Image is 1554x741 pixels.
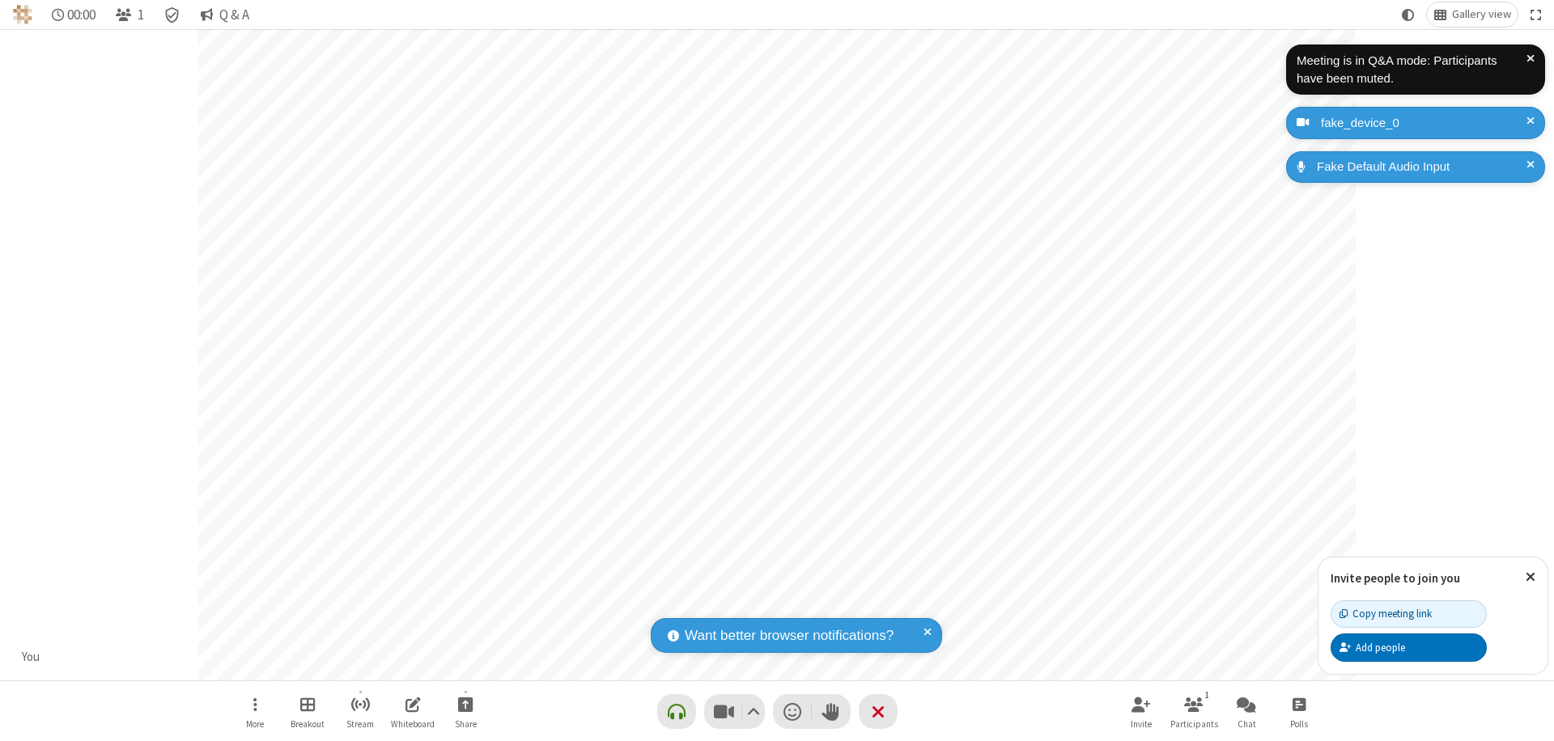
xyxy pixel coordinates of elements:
button: Copy meeting link [1331,600,1487,628]
button: Manage Breakout Rooms [283,688,332,735]
div: You [16,648,46,667]
button: Add people [1331,633,1487,661]
img: QA Selenium DO NOT DELETE OR CHANGE [13,5,32,24]
span: Q & A [219,7,249,23]
span: Share [455,719,477,729]
div: Fake Default Audio Input [1311,158,1533,176]
span: 00:00 [67,7,96,23]
span: 1 [138,7,144,23]
div: Meeting is in Q&A mode: Participants have been muted. [1297,52,1526,88]
button: Raise hand [812,694,851,729]
div: Meeting details Encryption enabled [157,2,188,27]
span: Gallery view [1452,8,1511,21]
button: End or leave meeting [859,694,898,729]
div: 1 [1200,688,1214,702]
button: Send a reaction [773,694,812,729]
button: Using system theme [1395,2,1421,27]
span: Stream [346,719,374,729]
span: Want better browser notifications? [685,625,894,646]
button: Open poll [1275,688,1323,735]
div: Timer [45,2,103,27]
div: Copy meeting link [1340,606,1432,621]
button: Open shared whiteboard [388,688,437,735]
button: Start sharing [441,688,490,735]
button: Connect your audio [657,694,696,729]
button: Q & A [193,2,256,27]
span: Breakout [291,719,325,729]
button: Open menu [231,688,279,735]
button: Fullscreen [1524,2,1548,27]
button: Close popover [1514,557,1548,597]
span: Chat [1238,719,1256,729]
span: More [246,719,264,729]
span: Whiteboard [391,719,435,729]
button: Invite participants (⌘+Shift+I) [1117,688,1165,735]
label: Invite people to join you [1331,570,1460,586]
button: Start streaming [336,688,384,735]
button: Video setting [742,694,764,729]
span: Polls [1290,719,1308,729]
span: Participants [1170,719,1218,729]
div: fake_device_0 [1315,114,1533,133]
button: Stop video (⌘+Shift+V) [704,694,765,729]
span: Invite [1131,719,1152,729]
button: Open participant list [108,2,151,27]
button: Change layout [1427,2,1518,27]
button: Open chat [1222,688,1271,735]
button: Open participant list [1170,688,1218,735]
